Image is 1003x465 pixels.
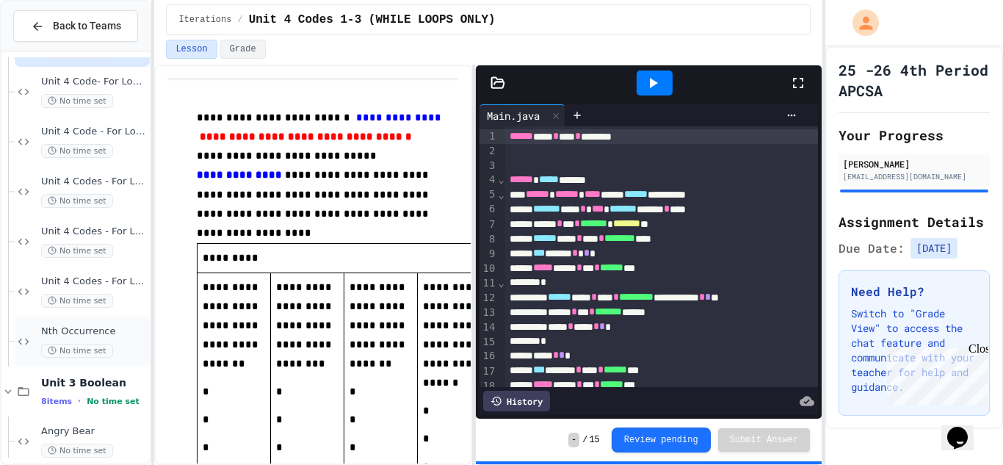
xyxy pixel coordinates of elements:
div: 3 [479,159,498,173]
div: 4 [479,173,498,187]
span: Fold line [497,173,504,185]
div: Main.java [479,108,547,123]
div: Chat with us now!Close [6,6,101,93]
span: Fold line [497,189,504,201]
div: Main.java [479,104,565,126]
span: [DATE] [910,238,957,259]
button: Lesson [166,40,217,59]
iframe: chat widget [941,406,988,450]
iframe: chat widget [881,342,988,405]
div: 18 [479,379,498,394]
span: Due Date: [839,239,905,257]
span: Submit Answer [730,434,799,446]
div: 8 [479,232,498,247]
div: 11 [479,276,498,291]
span: Nth Occurrence [41,325,147,338]
div: 9 [479,247,498,262]
span: 8 items [41,397,72,406]
span: No time set [41,194,113,208]
button: Back to Teams [13,10,138,42]
span: Unit 4 Code- For Loops 1 [41,76,147,88]
h1: 25 -26 4th Period APCSA [839,60,990,101]
span: No time set [41,94,113,108]
div: 17 [479,364,498,379]
span: No time set [87,397,140,406]
h2: Your Progress [839,125,990,145]
span: Angry Bear [41,425,147,438]
div: 12 [479,291,498,306]
span: Unit 4 Codes - For Loops 5 [41,275,147,288]
span: Unit 4 Code - For Loops 2 [41,126,147,138]
div: My Account [837,6,883,40]
span: - [568,433,579,447]
span: Fold line [497,277,504,289]
span: No time set [41,244,113,258]
div: 1 [479,129,498,144]
span: Unit 3 Boolean [41,376,147,389]
h3: Need Help? [851,283,977,300]
div: 16 [479,349,498,364]
span: Iterations [178,14,231,26]
div: History [483,391,550,411]
span: Unit 4 Codes 1-3 (WHILE LOOPS ONLY) [249,11,496,29]
span: Unit 4 Codes - For Loops 3 [41,176,147,188]
span: No time set [41,294,113,308]
div: 5 [479,187,498,202]
div: [PERSON_NAME] [843,157,985,170]
span: No time set [41,344,113,358]
span: Back to Teams [53,18,121,34]
div: 10 [479,262,498,276]
span: / [237,14,242,26]
span: Unit 4 Codes - For Loops 4 [41,226,147,238]
span: • [78,395,81,407]
div: 14 [479,320,498,335]
button: Submit Answer [718,428,811,452]
p: Switch to "Grade View" to access the chat feature and communicate with your teacher for help and ... [851,306,977,394]
span: No time set [41,144,113,158]
div: 15 [479,335,498,350]
div: 13 [479,306,498,320]
div: 7 [479,217,498,232]
div: [EMAIL_ADDRESS][DOMAIN_NAME] [843,171,985,182]
div: 6 [479,202,498,217]
button: Review pending [612,428,711,453]
h2: Assignment Details [839,212,990,232]
span: 15 [589,434,599,446]
button: Grade [220,40,266,59]
span: No time set [41,444,113,458]
span: / [582,434,587,446]
div: 2 [479,144,498,159]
